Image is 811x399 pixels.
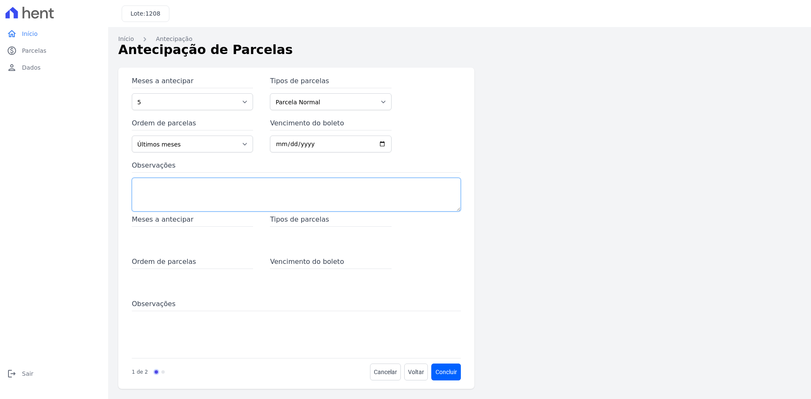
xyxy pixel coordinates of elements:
[270,257,391,269] span: Vencimento do boleto
[131,9,161,18] h3: Lote:
[132,118,253,130] label: Ordem de parcelas
[431,364,461,380] a: Avançar
[132,257,253,269] span: Ordem de parcelas
[118,35,801,43] nav: Breadcrumb
[145,10,161,17] span: 1208
[370,364,401,380] a: Cancelar
[7,369,17,379] i: logout
[132,160,461,173] label: Observações
[3,365,105,382] a: logoutSair
[118,40,801,59] h1: Antecipação de Parcelas
[408,368,424,376] span: Voltar
[22,63,41,72] span: Dados
[3,25,105,42] a: homeInício
[22,369,33,378] span: Sair
[132,299,461,311] span: Observações
[137,368,148,376] p: de 2
[22,30,38,38] span: Início
[132,364,165,380] nav: Progress
[270,118,391,130] label: Vencimento do boleto
[118,35,134,43] a: Início
[374,368,397,376] span: Cancelar
[7,46,17,56] i: paid
[7,29,17,39] i: home
[22,46,46,55] span: Parcelas
[3,59,105,76] a: personDados
[3,42,105,59] a: paidParcelas
[432,364,461,380] button: Concluir
[404,364,428,380] a: Voltar
[132,76,253,88] label: Meses a antecipar
[132,214,253,227] span: Meses a antecipar
[7,62,17,73] i: person
[270,76,391,88] label: Tipos de parcelas
[132,368,135,376] p: 1
[270,214,391,227] span: Tipos de parcelas
[156,35,192,43] a: Antecipação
